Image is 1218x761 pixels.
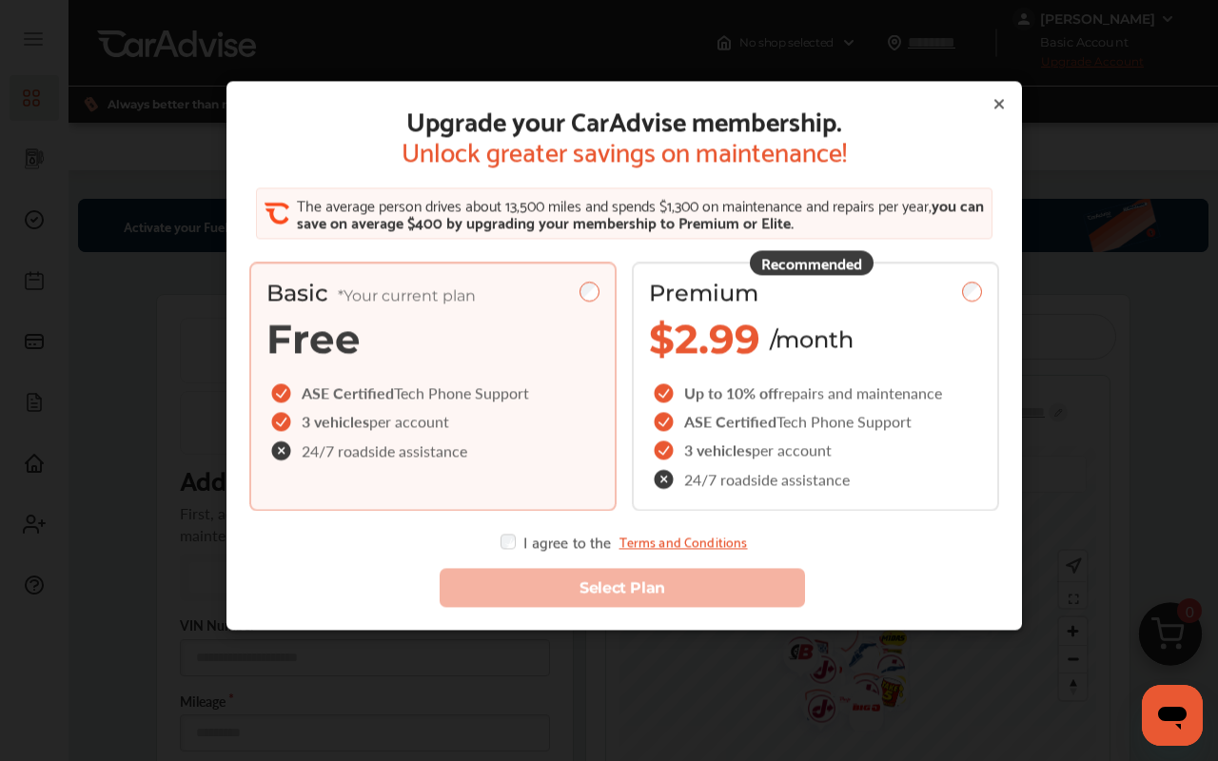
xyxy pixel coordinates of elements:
span: Tech Phone Support [776,411,912,433]
span: /month [770,325,854,353]
span: Tech Phone Support [394,382,529,404]
span: 3 vehicles [302,411,369,433]
img: checkIcon.6d469ec1.svg [271,384,294,403]
div: I agree to the [501,535,747,550]
img: CA_CheckIcon.cf4f08d4.svg [265,202,289,226]
span: per account [369,411,449,433]
span: ASE Certified [684,411,776,433]
span: you can save on average $400 by upgrading your membership to Premium or Elite. [297,192,984,235]
span: ASE Certified [302,382,394,404]
span: Basic [266,280,476,307]
span: Up to 10% off [684,382,778,404]
img: checkIcon.6d469ec1.svg [654,413,677,432]
img: checkIcon.6d469ec1.svg [654,384,677,403]
span: repairs and maintenance [778,382,942,404]
span: Premium [649,280,758,307]
span: Unlock greater savings on maintenance! [402,135,847,166]
span: per account [752,439,832,461]
a: Terms and Conditions [619,535,748,550]
span: The average person drives about 13,500 miles and spends $1,300 on maintenance and repairs per year, [297,192,932,218]
img: check-cross-icon.c68f34ea.svg [654,470,677,490]
img: checkIcon.6d469ec1.svg [654,441,677,460]
span: Upgrade your CarAdvise membership. [402,105,847,135]
span: 24/7 roadside assistance [684,472,850,487]
span: $2.99 [649,315,760,364]
span: Free [266,315,361,364]
img: check-cross-icon.c68f34ea.svg [271,441,294,461]
span: *Your current plan [338,287,476,305]
div: Recommended [750,251,874,276]
span: 24/7 roadside assistance [302,443,467,459]
img: checkIcon.6d469ec1.svg [271,413,294,432]
iframe: Button to launch messaging window [1142,685,1203,746]
span: 3 vehicles [684,439,752,461]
